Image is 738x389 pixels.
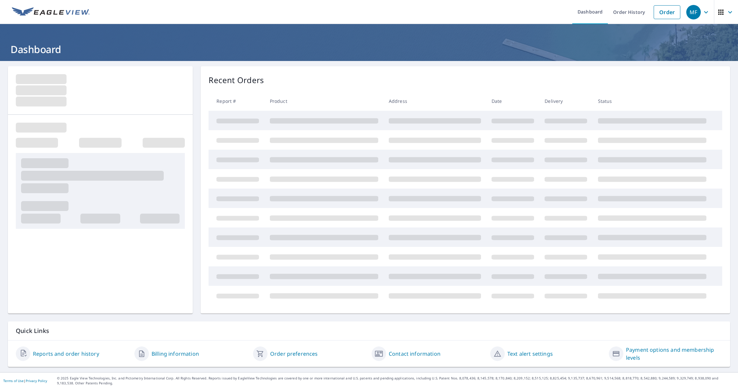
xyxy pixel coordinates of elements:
p: Recent Orders [209,74,264,86]
th: Date [486,91,539,111]
a: Order [654,5,680,19]
a: Contact information [389,350,440,358]
th: Status [593,91,712,111]
a: Terms of Use [3,378,24,383]
p: Quick Links [16,327,722,335]
a: Privacy Policy [26,378,47,383]
p: | [3,379,47,383]
th: Report # [209,91,264,111]
a: Reports and order history [33,350,99,358]
p: © 2025 Eagle View Technologies, Inc. and Pictometry International Corp. All Rights Reserved. Repo... [57,376,735,386]
th: Delivery [539,91,592,111]
th: Product [265,91,383,111]
h1: Dashboard [8,43,730,56]
a: Order preferences [270,350,318,358]
div: MF [686,5,701,19]
a: Payment options and membership levels [626,346,722,362]
a: Text alert settings [507,350,553,358]
img: EV Logo [12,7,90,17]
a: Billing information [152,350,199,358]
th: Address [383,91,486,111]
